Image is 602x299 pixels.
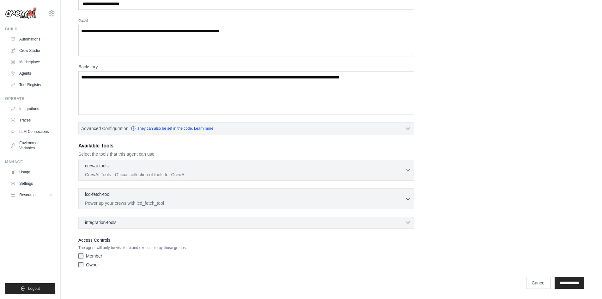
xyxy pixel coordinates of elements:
[5,96,55,101] div: Operate
[81,163,411,178] button: crewai-tools CrewAI Tools - Official collection of tools for CrewAI
[85,191,110,197] p: icd-fetch-tool
[8,190,55,200] button: Resources
[8,57,55,67] a: Marketplace
[5,7,37,19] img: Logo
[8,68,55,78] a: Agents
[78,236,414,244] label: Access Controls
[526,277,551,289] a: Cancel
[8,104,55,114] a: Integrations
[8,115,55,125] a: Traces
[5,27,55,32] div: Build
[8,167,55,177] a: Usage
[78,17,414,24] label: Goal
[28,286,40,291] span: Logout
[81,191,411,206] button: icd-fetch-tool Power up your crews with icd_fetch_tool
[8,34,55,44] a: Automations
[78,142,414,150] h3: Available Tools
[81,125,128,132] span: Advanced Configuration
[8,178,55,189] a: Settings
[85,163,109,169] p: crewai-tools
[8,46,55,56] a: Crew Studio
[78,151,414,157] p: Select the tools that this agent can use.
[78,64,414,70] label: Backstory
[5,159,55,165] div: Manage
[8,138,55,153] a: Environment Variables
[86,262,99,268] label: Owner
[131,126,213,131] a: They can also be set in the code. Learn more
[79,123,414,134] button: Advanced Configuration They can also be set in the code. Learn more
[19,192,37,197] span: Resources
[85,200,405,206] p: Power up your crews with icd_fetch_tool
[8,80,55,90] a: Tool Registry
[85,219,117,226] span: integration-tools
[85,171,405,178] p: CrewAI Tools - Official collection of tools for CrewAI
[5,283,55,294] button: Logout
[8,127,55,137] a: LLM Connections
[78,245,414,250] p: The agent will only be visible to and executable by those groups.
[81,219,411,226] button: integration-tools
[86,253,102,259] label: Member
